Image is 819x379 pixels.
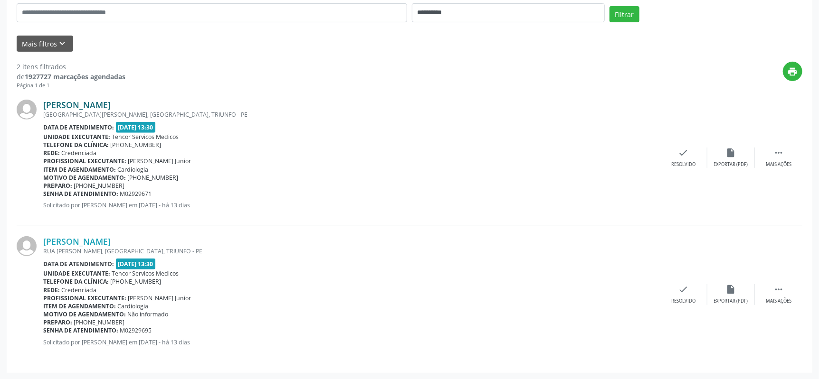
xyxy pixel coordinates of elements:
[112,133,179,141] span: Tencor Servicos Medicos
[43,190,118,198] b: Senha de atendimento:
[678,148,689,158] i: check
[43,338,660,346] p: Solicitado por [PERSON_NAME] em [DATE] - há 13 dias
[43,123,114,131] b: Data de atendimento:
[17,62,125,72] div: 2 itens filtrados
[43,182,72,190] b: Preparo:
[116,259,156,269] span: [DATE] 13:30
[62,286,97,294] span: Credenciada
[43,111,660,119] div: [GEOGRAPHIC_DATA][PERSON_NAME], [GEOGRAPHIC_DATA], TRIUNFO - PE
[726,284,736,295] i: insert_drive_file
[112,269,179,277] span: Tencor Servicos Medicos
[678,284,689,295] i: check
[671,298,695,305] div: Resolvido
[111,277,162,286] span: [PHONE_NUMBER]
[43,294,126,302] b: Profissional executante:
[25,72,125,81] strong: 1927727 marcações agendadas
[714,161,748,168] div: Exportar (PDF)
[773,284,784,295] i: 
[43,236,111,247] a: [PERSON_NAME]
[128,310,169,318] span: Não informado
[43,247,660,255] div: RUA [PERSON_NAME], [GEOGRAPHIC_DATA], TRIUNFO - PE
[128,174,179,182] span: [PHONE_NUMBER]
[43,326,118,334] b: Senha de atendimento:
[17,72,125,82] div: de
[43,260,114,268] b: Data de atendimento:
[116,122,156,133] span: [DATE] 13:30
[766,298,791,305] div: Mais ações
[43,149,60,157] b: Rede:
[43,201,660,209] p: Solicitado por [PERSON_NAME] em [DATE] - há 13 dias
[783,62,802,81] button: print
[43,269,110,277] b: Unidade executante:
[120,190,152,198] span: M02929671
[43,302,116,310] b: Item de agendamento:
[43,318,72,326] b: Preparo:
[128,157,191,165] span: [PERSON_NAME] Junior
[128,294,191,302] span: [PERSON_NAME] Junior
[726,148,736,158] i: insert_drive_file
[17,36,73,52] button: Mais filtroskeyboard_arrow_down
[43,157,126,165] b: Profissional executante:
[111,141,162,149] span: [PHONE_NUMBER]
[671,161,695,168] div: Resolvido
[74,182,125,190] span: [PHONE_NUMBER]
[74,318,125,326] span: [PHONE_NUMBER]
[118,166,149,174] span: Cardiologia
[43,286,60,294] b: Rede:
[43,310,126,318] b: Motivo de agendamento:
[773,148,784,158] i: 
[43,133,110,141] b: Unidade executante:
[43,174,126,182] b: Motivo de agendamento:
[62,149,97,157] span: Credenciada
[788,66,798,77] i: print
[766,161,791,168] div: Mais ações
[118,302,149,310] span: Cardiologia
[43,277,109,286] b: Telefone da clínica:
[43,166,116,174] b: Item de agendamento:
[17,82,125,90] div: Página 1 de 1
[17,236,37,256] img: img
[57,38,68,49] i: keyboard_arrow_down
[120,326,152,334] span: M02929695
[609,6,639,22] button: Filtrar
[17,100,37,120] img: img
[43,141,109,149] b: Telefone da clínica:
[43,100,111,110] a: [PERSON_NAME]
[714,298,748,305] div: Exportar (PDF)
